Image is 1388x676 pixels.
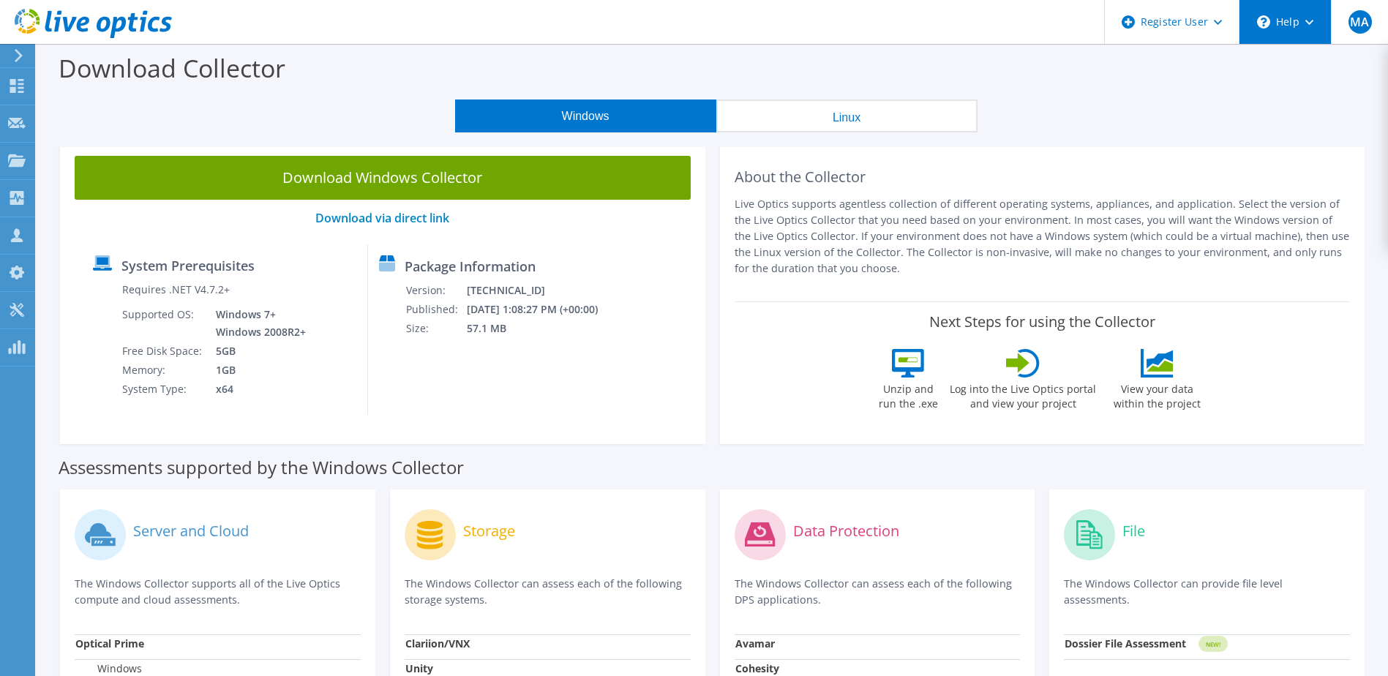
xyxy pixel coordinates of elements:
[735,196,1351,277] p: Live Optics supports agentless collection of different operating systems, appliances, and applica...
[59,460,464,475] label: Assessments supported by the Windows Collector
[205,305,309,342] td: Windows 7+ Windows 2008R2+
[716,99,978,132] button: Linux
[133,524,249,538] label: Server and Cloud
[1206,640,1220,648] tspan: NEW!
[75,636,144,650] strong: Optical Prime
[75,661,142,676] label: Windows
[121,258,255,273] label: System Prerequisites
[205,380,309,399] td: x64
[1348,10,1372,34] span: MA
[405,576,691,608] p: The Windows Collector can assess each of the following storage systems.
[121,342,205,361] td: Free Disk Space:
[75,576,361,608] p: The Windows Collector supports all of the Live Optics compute and cloud assessments.
[1257,15,1270,29] svg: \n
[59,51,285,85] label: Download Collector
[75,156,691,200] a: Download Windows Collector
[466,300,618,319] td: [DATE] 1:08:27 PM (+00:00)
[405,300,466,319] td: Published:
[455,99,716,132] button: Windows
[735,168,1351,186] h2: About the Collector
[929,313,1155,331] label: Next Steps for using the Collector
[466,281,618,300] td: [TECHNICAL_ID]
[735,576,1021,608] p: The Windows Collector can assess each of the following DPS applications.
[735,661,779,675] strong: Cohesity
[121,380,205,399] td: System Type:
[874,378,942,411] label: Unzip and run the .exe
[1104,378,1209,411] label: View your data within the project
[205,342,309,361] td: 5GB
[405,281,466,300] td: Version:
[121,305,205,342] td: Supported OS:
[466,319,618,338] td: 57.1 MB
[121,361,205,380] td: Memory:
[793,524,899,538] label: Data Protection
[405,319,466,338] td: Size:
[315,210,449,226] a: Download via direct link
[122,282,230,297] label: Requires .NET V4.7.2+
[1122,524,1145,538] label: File
[1064,576,1350,608] p: The Windows Collector can provide file level assessments.
[405,259,536,274] label: Package Information
[405,636,470,650] strong: Clariion/VNX
[463,524,515,538] label: Storage
[949,378,1097,411] label: Log into the Live Optics portal and view your project
[735,636,775,650] strong: Avamar
[205,361,309,380] td: 1GB
[1065,636,1186,650] strong: Dossier File Assessment
[405,661,433,675] strong: Unity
